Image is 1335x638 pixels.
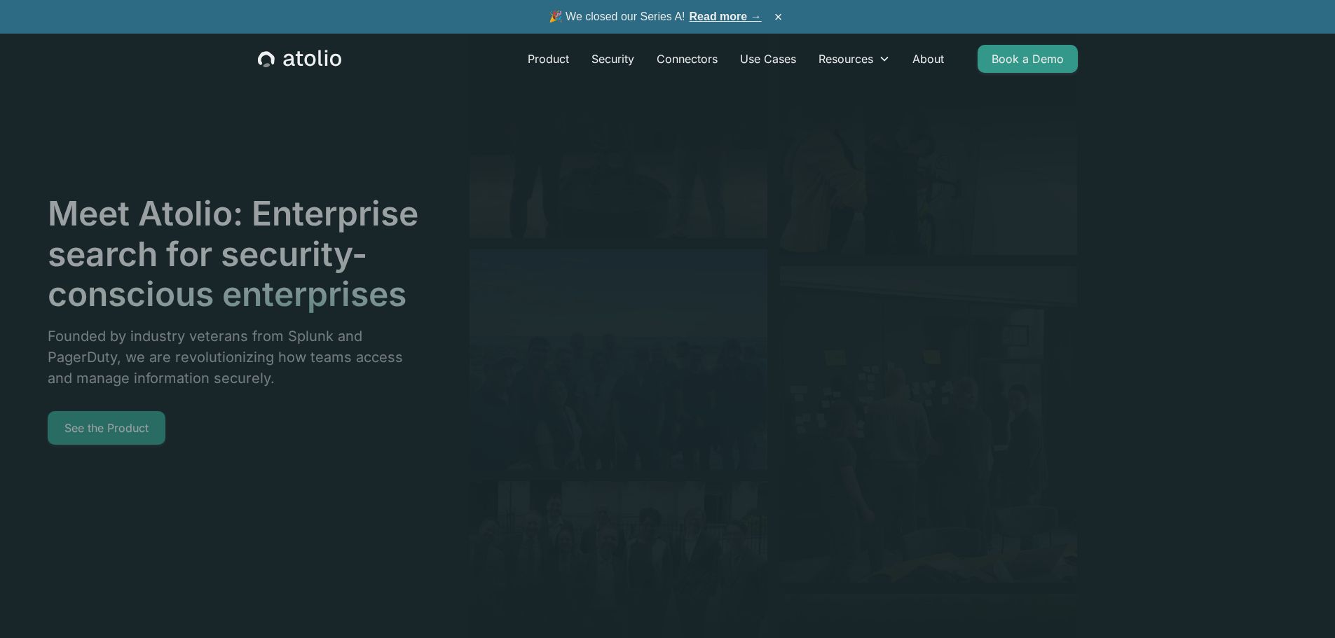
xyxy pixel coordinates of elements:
[549,8,762,25] span: 🎉 We closed our Series A!
[580,45,645,73] a: Security
[48,411,165,445] a: See the Product
[258,50,341,68] a: home
[690,11,762,22] a: Read more →
[729,45,807,73] a: Use Cases
[516,45,580,73] a: Product
[807,45,901,73] div: Resources
[645,45,729,73] a: Connectors
[901,45,955,73] a: About
[470,249,767,470] img: image
[770,9,787,25] button: ×
[978,45,1078,73] a: Book a Demo
[48,326,420,389] p: Founded by industry veterans from Splunk and PagerDuty, we are revolutionizing how teams access a...
[48,193,420,314] h1: Meet Atolio: Enterprise search for security-conscious enterprises
[819,50,873,67] div: Resources
[780,266,1078,583] img: image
